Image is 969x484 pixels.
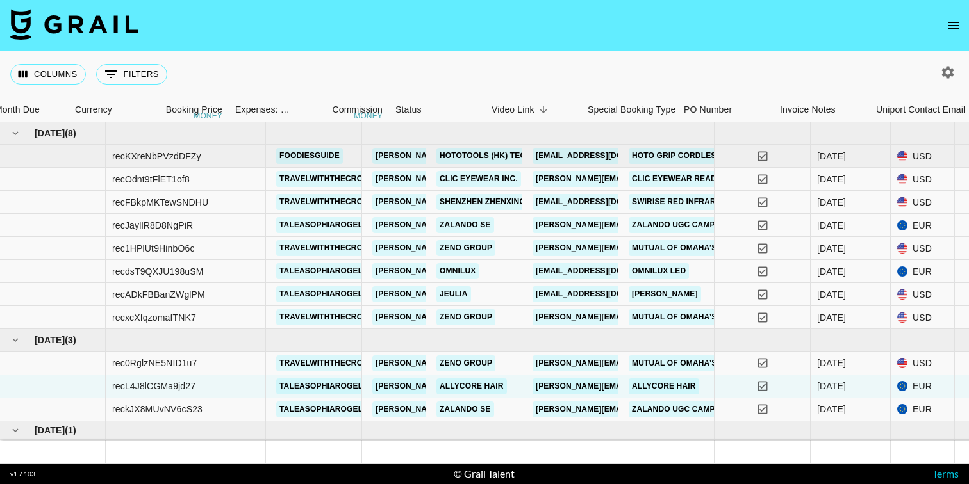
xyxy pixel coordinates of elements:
span: ( 1 ) [65,424,76,437]
div: money [354,112,383,120]
span: [DATE] [35,127,65,140]
a: taleasophiarogel [276,263,366,279]
a: Zeno Group [436,355,495,371]
a: [PERSON_NAME][EMAIL_ADDRESS][DOMAIN_NAME] [372,309,581,325]
div: recdsT9QXJU198uSM [112,265,204,278]
div: Sep '25 [817,311,846,324]
a: CliC Eyewear Inc. [436,171,521,187]
img: Grail Talent [10,9,138,40]
button: hide children [6,124,24,142]
div: Invoice Notes [780,97,836,122]
a: travelwiththecrows [276,240,379,256]
div: Sep '25 [817,288,846,301]
div: rec1HPlUt9HinbO6c [112,242,195,255]
div: PO Number [677,97,774,122]
a: Swirise Red Infrared [MEDICAL_DATA] Bag [629,194,818,210]
a: [PERSON_NAME][EMAIL_ADDRESS][DOMAIN_NAME] [372,355,581,371]
button: open drawer [941,13,966,38]
a: [PERSON_NAME][EMAIL_ADDRESS][DOMAIN_NAME] [372,378,581,394]
div: recOdnt9tFlET1of8 [112,173,190,186]
div: recL4J8lCGMa9jd27 [112,380,195,392]
div: PO Number [684,97,732,122]
a: [PERSON_NAME][EMAIL_ADDRESS][DOMAIN_NAME] [372,171,581,187]
a: travelwiththecrows [276,355,379,371]
div: Invoice Notes [774,97,870,122]
span: ( 8 ) [65,127,76,140]
span: [DATE] [35,334,65,346]
a: taleasophiarogel [276,286,366,302]
a: [PERSON_NAME] [629,286,701,302]
div: USD [891,352,955,375]
div: reckJX8MUvNV6cS23 [112,403,203,415]
div: Expenses: Remove Commission? [235,97,290,122]
a: [EMAIL_ADDRESS][DOMAIN_NAME] [533,286,676,302]
a: taleasophiarogel [276,401,366,417]
a: Mutual of Omaha’s Advice Center [629,355,786,371]
a: [PERSON_NAME][EMAIL_ADDRESS][PERSON_NAME][DOMAIN_NAME] [533,401,808,417]
a: travelwiththecrows [276,309,379,325]
div: Currency [69,97,133,122]
div: Sep '25 [817,265,846,278]
div: USD [891,306,955,329]
a: [PERSON_NAME][EMAIL_ADDRESS][DOMAIN_NAME] [533,171,741,187]
a: Hoto Grip Cordless Spin Scrubber [629,148,791,164]
a: Allycore Hair [436,378,507,394]
div: EUR [891,375,955,398]
div: EUR [891,440,955,463]
div: rec0RglzNE5NID1u7 [112,357,197,369]
div: v 1.7.103 [10,470,35,478]
a: Omnilux LED [629,263,689,279]
a: [PERSON_NAME][EMAIL_ADDRESS][DOMAIN_NAME] [372,148,581,164]
a: [PERSON_NAME][EMAIL_ADDRESS][DOMAIN_NAME] [533,378,741,394]
a: Terms [932,467,959,480]
a: [PERSON_NAME][EMAIL_ADDRESS][DOMAIN_NAME] [372,401,581,417]
div: Oct '25 [817,357,846,369]
div: recADkFBBanZWglPM [112,288,205,301]
button: Sort [534,101,552,118]
a: [PERSON_NAME][EMAIL_ADDRESS][PERSON_NAME][DOMAIN_NAME] [533,309,808,325]
a: taleasophiarogel [276,378,366,394]
div: Sep '25 [817,242,846,255]
div: recKXreNbPVzdDFZy [112,150,201,163]
div: Uniport Contact Email [876,97,965,122]
a: Zeno Group [436,240,495,256]
a: Zalando UGC Campaign [629,401,737,417]
div: USD [891,145,955,168]
div: recxcXfqzomafTNK7 [112,311,196,324]
a: [EMAIL_ADDRESS][DOMAIN_NAME] [533,263,676,279]
a: [PERSON_NAME][EMAIL_ADDRESS][DOMAIN_NAME] [372,194,581,210]
div: Sep '25 [817,173,846,186]
a: [PERSON_NAME][EMAIL_ADDRESS][DOMAIN_NAME] [372,263,581,279]
div: EUR [891,214,955,237]
div: USD [891,191,955,214]
div: recFBkpMKTewSNDHU [112,196,208,209]
a: CliC Eyewear Reading Glasses [629,171,774,187]
div: Special Booking Type [588,97,675,122]
div: Sep '25 [817,150,846,163]
a: [PERSON_NAME][EMAIL_ADDRESS][DOMAIN_NAME] [372,286,581,302]
a: [EMAIL_ADDRESS][DOMAIN_NAME] [533,194,676,210]
button: Select columns [10,64,86,85]
div: Video Link [492,97,534,122]
a: Mutual of Omaha’s Advice Center [629,309,786,325]
div: Uniport Contact Email [870,97,966,122]
a: Shenzhen Zhenxing Ruitong Technology Co., Ltd. [436,194,662,210]
div: Oct '25 [817,380,846,392]
div: Sep '25 [817,219,846,232]
span: ( 3 ) [65,334,76,346]
button: Show filters [96,64,167,85]
div: EUR [891,398,955,421]
a: Allycore Hair [629,378,699,394]
a: foodiesguide [276,148,343,164]
a: taleasophiarogel [276,217,366,233]
div: USD [891,283,955,306]
a: [PERSON_NAME][EMAIL_ADDRESS][DOMAIN_NAME] [372,217,581,233]
a: Omnilux [436,263,479,279]
div: Booking Price [166,97,222,122]
a: [PERSON_NAME][EMAIL_ADDRESS][DOMAIN_NAME] [372,240,581,256]
div: Sep '25 [817,196,846,209]
a: travelwiththecrows [276,194,379,210]
a: [PERSON_NAME][EMAIL_ADDRESS][PERSON_NAME][DOMAIN_NAME] [533,355,808,371]
div: Status [395,97,422,122]
a: Zalando SE [436,217,494,233]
